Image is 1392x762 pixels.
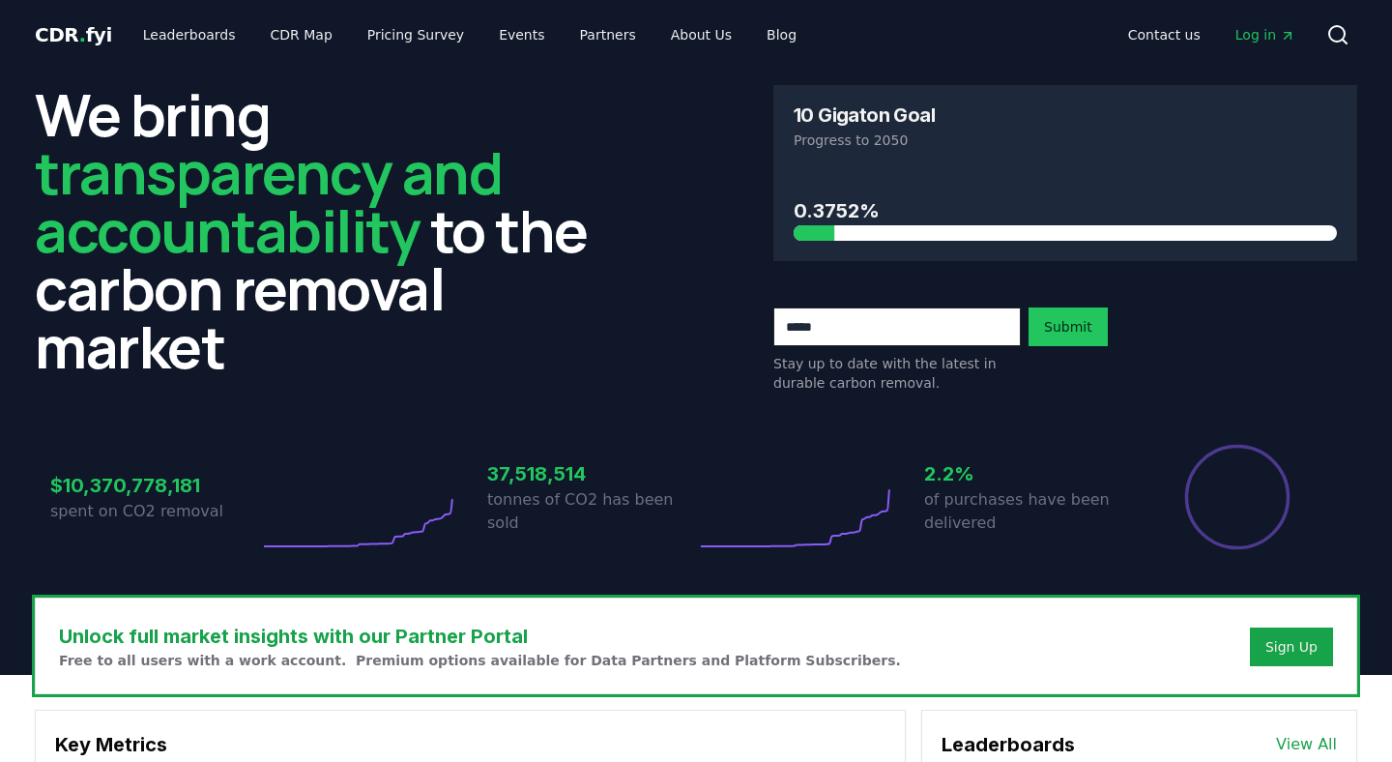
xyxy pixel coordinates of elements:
[794,131,1337,150] p: Progress to 2050
[128,17,251,52] a: Leaderboards
[352,17,479,52] a: Pricing Survey
[55,730,885,759] h3: Key Metrics
[924,459,1133,488] h3: 2.2%
[794,105,935,125] h3: 10 Gigaton Goal
[59,622,901,651] h3: Unlock full market insights with our Partner Portal
[50,471,259,500] h3: $10,370,778,181
[1113,17,1311,52] nav: Main
[565,17,652,52] a: Partners
[1220,17,1311,52] a: Log in
[1113,17,1216,52] a: Contact us
[1183,443,1291,551] div: Percentage of sales delivered
[1276,733,1337,756] a: View All
[1235,25,1295,44] span: Log in
[487,459,696,488] h3: 37,518,514
[1250,628,1333,666] button: Sign Up
[35,132,502,270] span: transparency and accountability
[751,17,812,52] a: Blog
[773,354,1021,393] p: Stay up to date with the latest in durable carbon removal.
[655,17,747,52] a: About Us
[35,85,619,375] h2: We bring to the carbon removal market
[79,23,86,46] span: .
[1265,637,1318,657] a: Sign Up
[50,500,259,523] p: spent on CO2 removal
[35,21,112,48] a: CDR.fyi
[128,17,812,52] nav: Main
[924,488,1133,535] p: of purchases have been delivered
[794,196,1337,225] h3: 0.3752%
[59,651,901,670] p: Free to all users with a work account. Premium options available for Data Partners and Platform S...
[487,488,696,535] p: tonnes of CO2 has been sold
[35,23,112,46] span: CDR fyi
[1029,308,1108,346] button: Submit
[942,730,1075,759] h3: Leaderboards
[255,17,348,52] a: CDR Map
[483,17,560,52] a: Events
